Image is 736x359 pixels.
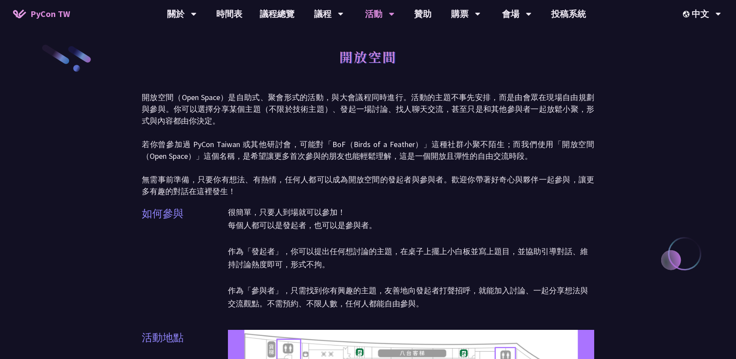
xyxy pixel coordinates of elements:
[13,10,26,18] img: Home icon of PyCon TW 2025
[4,3,79,25] a: PyCon TW
[228,206,594,310] p: 很簡單，只要人到場就可以參加！ 每個人都可以是發起者，也可以是參與者。 作為「發起者」，你可以提出任何想討論的主題，在桌子上擺上小白板並寫上題目，並協助引導對話、維持討論熱度即可，形式不拘。 作...
[30,7,70,20] span: PyCon TW
[142,206,184,221] p: 如何參與
[683,11,692,17] img: Locale Icon
[339,44,397,70] h1: 開放空間
[142,91,594,197] p: 開放空間（Open Space）是自助式、聚會形式的活動，與大會議程同時進行。活動的主題不事先安排，而是由會眾在現場自由規劃與參與。你可以選擇分享某個主題（不限於技術主題）、發起一場討論、找人聊...
[142,330,184,346] p: 活動地點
